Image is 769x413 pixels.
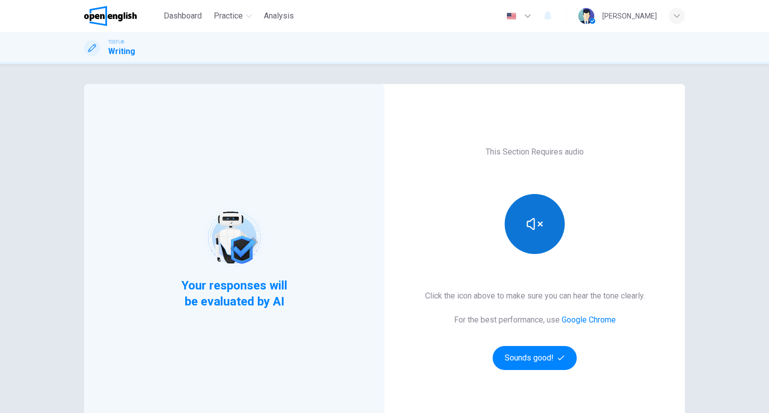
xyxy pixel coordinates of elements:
span: Practice [214,10,243,22]
button: Analysis [260,7,298,25]
span: Analysis [264,10,294,22]
a: OpenEnglish logo [84,6,160,26]
img: en [505,12,518,20]
span: Dashboard [164,10,202,22]
span: TOEFL® [108,38,124,45]
h6: For the best performance, use [454,314,616,326]
button: Sounds good! [493,346,577,370]
div: [PERSON_NAME] [602,10,657,22]
img: Profile picture [578,8,594,24]
a: Google Chrome [562,315,616,324]
button: Dashboard [160,7,206,25]
h1: Writing [108,45,135,57]
h6: This Section Requires audio [486,146,584,158]
img: robot icon [202,206,266,269]
h6: Click the icon above to make sure you can hear the tone clearly. [425,290,645,302]
img: OpenEnglish logo [84,6,137,26]
button: Practice [210,7,256,25]
span: Your responses will be evaluated by AI [174,277,295,309]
